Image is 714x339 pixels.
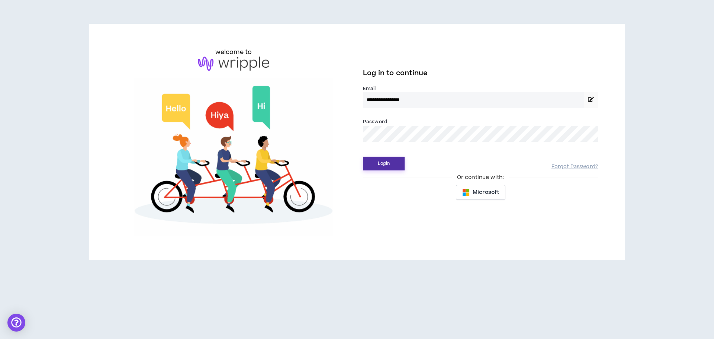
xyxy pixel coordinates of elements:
[456,185,505,200] button: Microsoft
[452,173,509,182] span: Or continue with:
[363,118,387,125] label: Password
[363,68,428,78] span: Log in to continue
[7,314,25,332] div: Open Intercom Messenger
[215,48,252,57] h6: welcome to
[551,163,598,170] a: Forgot Password?
[116,78,351,236] img: Welcome to Wripple
[198,57,269,71] img: logo-brand.png
[363,157,405,170] button: Login
[363,85,598,92] label: Email
[473,188,499,196] span: Microsoft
